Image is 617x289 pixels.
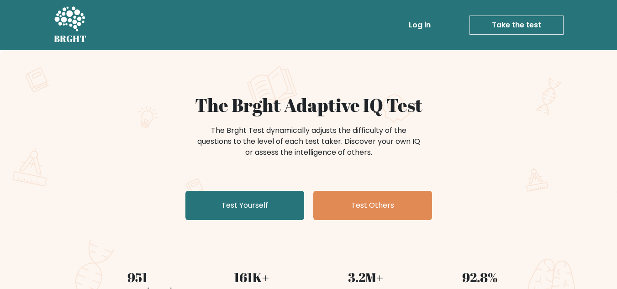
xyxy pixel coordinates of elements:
a: BRGHT [54,4,87,47]
div: 951 [86,268,189,287]
h5: BRGHT [54,33,87,44]
div: 92.8% [428,268,532,287]
a: Test Others [313,191,432,220]
a: Take the test [469,16,564,35]
a: Test Yourself [185,191,304,220]
div: 161K+ [200,268,303,287]
a: Log in [405,16,434,34]
div: 3.2M+ [314,268,417,287]
h1: The Brght Adaptive IQ Test [86,94,532,116]
div: The Brght Test dynamically adjusts the difficulty of the questions to the level of each test take... [195,125,423,158]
